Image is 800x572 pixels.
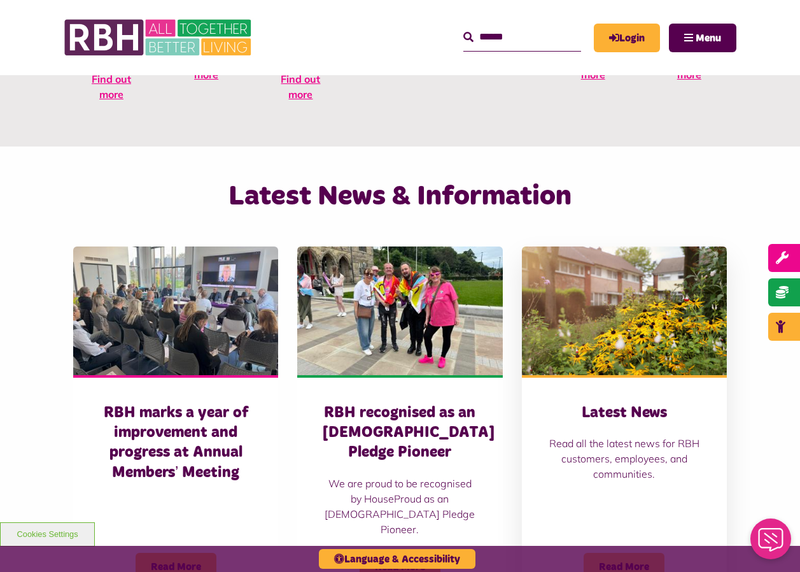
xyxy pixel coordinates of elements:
a: MyRBH [594,24,660,52]
img: RBH customers and colleagues at the Rochdale Pride event outside the town hall [297,247,502,375]
iframe: Netcall Web Assistant for live chat [743,515,800,572]
button: Language & Accessibility [319,549,475,569]
p: Read all the latest news for RBH customers, employees, and communities. [547,436,701,482]
p: We are proud to be recognised by HouseProud as an [DEMOGRAPHIC_DATA] Pledge Pioneer. [323,476,477,537]
button: Navigation [669,24,736,52]
h3: RBH recognised as an [DEMOGRAPHIC_DATA] Pledge Pioneer [323,403,477,463]
h2: Latest News & Information [176,178,624,215]
img: Board Meeting [73,247,278,375]
img: SAZ MEDIA RBH HOUSING4 [522,247,727,375]
h3: RBH marks a year of improvement and progress at Annual Members’ Meeting [99,403,253,483]
h3: Latest News [547,403,701,423]
input: Search [463,24,581,51]
img: RBH [64,13,255,62]
span: Menu [696,33,721,43]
